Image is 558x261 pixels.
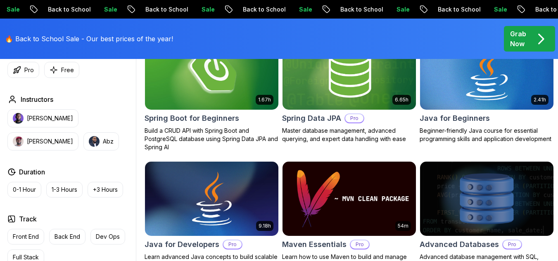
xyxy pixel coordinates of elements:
h2: Java for Beginners [420,113,490,124]
a: Spring Data JPA card6.65hNEWSpring Data JPAProMaster database management, advanced querying, and ... [282,35,416,143]
h2: Instructors [21,94,53,104]
a: Java for Beginners card2.41hJava for BeginnersBeginner-friendly Java course for essential program... [420,35,554,143]
p: Sale [477,5,503,14]
p: Grab Now [510,29,526,49]
p: +3 Hours [93,186,118,194]
button: Free [44,62,79,78]
h2: Spring Boot for Beginners [145,113,239,124]
button: Dev Ops [90,229,125,245]
button: instructor imgAbz [83,132,119,150]
img: Java for Developers card [145,162,278,236]
p: 1-3 Hours [52,186,77,194]
p: [PERSON_NAME] [27,114,73,122]
h2: Spring Data JPA [282,113,341,124]
img: Spring Data JPA card [283,35,416,110]
button: Back End [49,229,85,245]
button: instructor img[PERSON_NAME] [7,132,78,150]
h2: Duration [19,167,45,177]
img: Advanced Databases card [420,162,553,236]
p: Back to School [323,5,379,14]
p: Abz [103,137,114,146]
p: Sale [87,5,113,14]
h2: Maven Essentials [282,239,347,250]
p: 1.67h [258,96,271,103]
p: 6.65h [395,96,408,103]
h2: Track [19,214,37,224]
p: Pro [503,240,521,249]
button: Pro [7,62,39,78]
img: instructor img [13,136,24,147]
p: 54m [398,223,408,229]
img: Maven Essentials card [283,162,416,236]
p: Master database management, advanced querying, and expert data handling with ease [282,127,416,143]
p: Free [61,66,74,74]
p: Build a CRUD API with Spring Boot and PostgreSQL database using Spring Data JPA and Spring AI [145,127,279,151]
p: 0-1 Hour [13,186,36,194]
img: Spring Boot for Beginners card [145,35,278,110]
img: instructor img [13,113,24,124]
p: Back to School [226,5,282,14]
h2: Advanced Databases [420,239,499,250]
p: [PERSON_NAME] [27,137,73,146]
button: 1-3 Hours [46,182,83,198]
p: Back to School [420,5,477,14]
p: Sale [184,5,211,14]
img: instructor img [89,136,100,147]
p: Pro [24,66,34,74]
button: Front End [7,229,44,245]
button: 0-1 Hour [7,182,41,198]
p: Pro [351,240,369,249]
p: Pro [223,240,242,249]
p: Sale [282,5,308,14]
p: Front End [13,233,39,241]
p: Back to School [31,5,87,14]
p: 2.41h [534,96,546,103]
p: 9.18h [259,223,271,229]
p: 🔥 Back to School Sale - Our best prices of the year! [5,34,173,44]
p: Beginner-friendly Java course for essential programming skills and application development [420,127,554,143]
a: Spring Boot for Beginners card1.67hNEWSpring Boot for BeginnersBuild a CRUD API with Spring Boot ... [145,35,279,151]
p: Back to School [128,5,184,14]
p: Back End [55,233,80,241]
button: instructor img[PERSON_NAME] [7,109,78,127]
h2: Java for Developers [145,239,219,250]
p: Sale [379,5,406,14]
img: Java for Beginners card [417,33,557,111]
p: Dev Ops [96,233,120,241]
button: +3 Hours [88,182,123,198]
p: Pro [345,114,363,122]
